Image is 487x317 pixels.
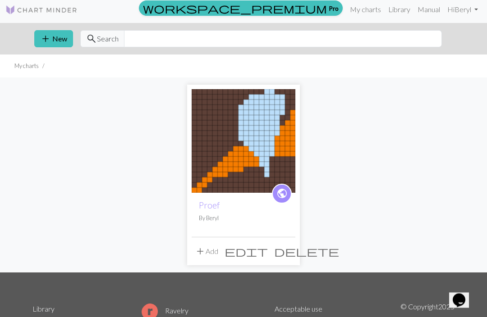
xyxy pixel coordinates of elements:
a: Manual [414,1,444,19]
li: My charts [14,62,39,71]
a: public [272,184,292,204]
a: HiBeryl [444,1,482,19]
p: By Beryl [199,214,288,223]
button: Edit [221,243,271,260]
button: Add [192,243,221,260]
a: Proef [199,200,220,211]
a: Library [385,1,414,19]
a: My charts [346,1,385,19]
iframe: chat widget [449,281,478,308]
span: edit [225,245,268,258]
button: Delete [271,243,342,260]
button: New [34,31,73,48]
a: Proef [192,136,295,145]
img: Logo [5,5,78,16]
span: workspace_premium [143,2,327,15]
span: public [276,187,288,201]
i: public [276,185,288,203]
a: Library [32,305,55,313]
span: add [195,245,206,258]
a: Ravelry [142,307,188,315]
span: Search [97,34,119,45]
span: delete [274,245,339,258]
i: Edit [225,246,268,257]
span: search [86,33,97,45]
span: add [40,33,51,45]
img: Proef [192,90,295,193]
a: Acceptable use [275,305,322,313]
a: Pro [139,1,343,16]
